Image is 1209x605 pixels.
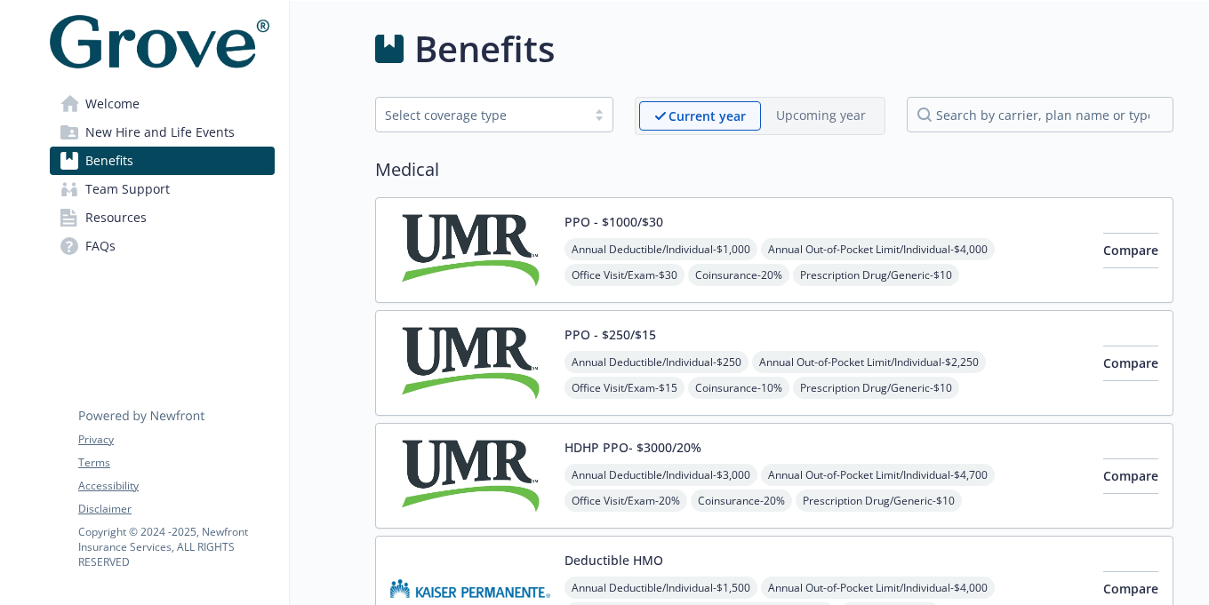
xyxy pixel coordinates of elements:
[85,90,140,118] span: Welcome
[1103,242,1158,259] span: Compare
[85,175,170,203] span: Team Support
[761,464,995,486] span: Annual Out-of-Pocket Limit/Individual - $4,700
[1103,346,1158,381] button: Compare
[390,438,550,513] img: UMR carrier logo
[78,501,274,517] a: Disclaimer
[1103,354,1158,371] span: Compare
[796,490,962,512] span: Prescription Drug/Generic - $10
[907,97,1173,132] input: search by carrier, plan name or type
[564,377,685,399] span: Office Visit/Exam - $15
[776,106,866,124] p: Upcoming year
[375,156,1173,183] h2: Medical
[761,238,995,260] span: Annual Out-of-Pocket Limit/Individual - $4,000
[85,232,116,260] span: FAQs
[390,212,550,288] img: UMR carrier logo
[793,264,959,286] span: Prescription Drug/Generic - $10
[564,238,757,260] span: Annual Deductible/Individual - $1,000
[688,377,789,399] span: Coinsurance - 10%
[793,377,959,399] span: Prescription Drug/Generic - $10
[564,438,701,457] button: HDHP PPO- $3000/20%
[85,147,133,175] span: Benefits
[385,106,577,124] div: Select coverage type
[752,351,986,373] span: Annual Out-of-Pocket Limit/Individual - $2,250
[564,577,757,599] span: Annual Deductible/Individual - $1,500
[1103,458,1158,494] button: Compare
[564,490,687,512] span: Office Visit/Exam - 20%
[78,524,274,569] p: Copyright © 2024 - 2025 , Newfront Insurance Services, ALL RIGHTS RESERVED
[564,325,656,344] button: PPO - $250/$15
[390,325,550,401] img: UMR carrier logo
[50,232,275,260] a: FAQs
[50,203,275,232] a: Resources
[564,212,663,231] button: PPO - $1000/$30
[85,203,147,232] span: Resources
[78,455,274,471] a: Terms
[564,464,757,486] span: Annual Deductible/Individual - $3,000
[50,118,275,147] a: New Hire and Life Events
[50,175,275,203] a: Team Support
[1103,580,1158,597] span: Compare
[761,577,995,599] span: Annual Out-of-Pocket Limit/Individual - $4,000
[669,107,746,125] p: Current year
[50,90,275,118] a: Welcome
[761,101,881,131] span: Upcoming year
[50,147,275,175] a: Benefits
[414,22,555,76] h1: Benefits
[85,118,235,147] span: New Hire and Life Events
[78,432,274,448] a: Privacy
[1103,233,1158,268] button: Compare
[691,490,792,512] span: Coinsurance - 20%
[78,478,274,494] a: Accessibility
[688,264,789,286] span: Coinsurance - 20%
[1103,467,1158,484] span: Compare
[564,551,663,569] button: Deductible HMO
[564,264,685,286] span: Office Visit/Exam - $30
[564,351,749,373] span: Annual Deductible/Individual - $250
